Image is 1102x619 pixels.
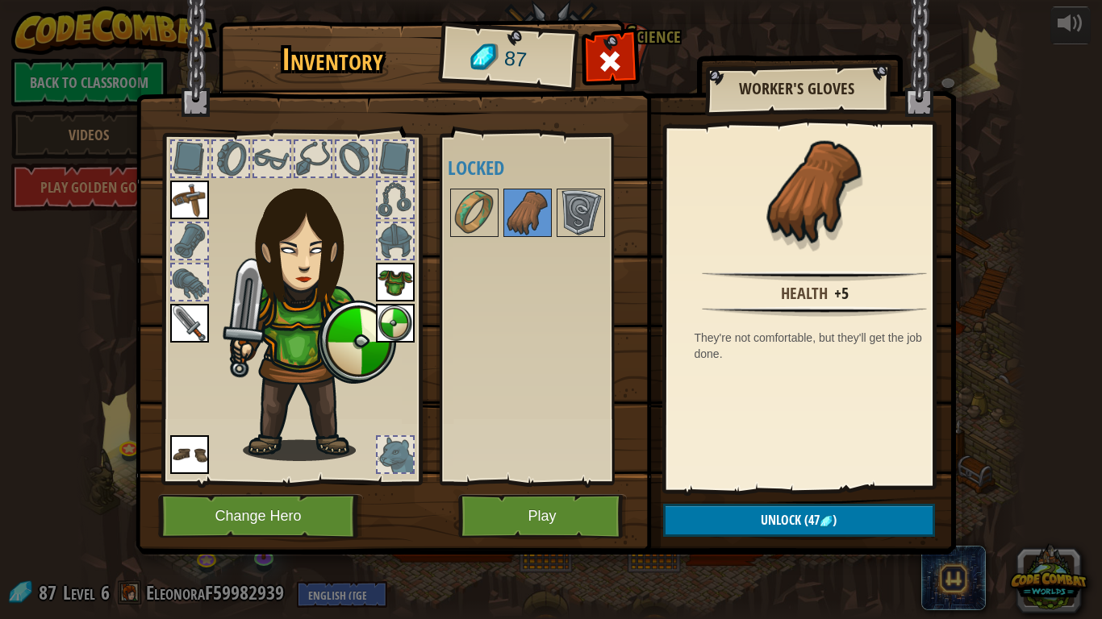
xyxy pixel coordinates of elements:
button: Change Hero [158,494,363,538]
img: portrait.png [170,181,209,219]
div: They're not comfortable, but they'll get the job done. [695,330,943,362]
span: Unlock [761,511,801,529]
img: portrait.png [505,190,550,235]
img: hr.png [702,271,926,281]
button: Play [458,494,627,538]
button: Unlock(47) [663,504,935,537]
img: hr.png [702,306,926,317]
img: portrait.png [170,304,209,343]
div: +5 [834,282,849,305]
div: Health [781,282,828,305]
h4: Locked [448,157,638,178]
h1: Inventory [230,43,436,77]
span: 87 [503,44,528,75]
span: ) [833,511,837,529]
h2: Worker's Gloves [721,80,873,98]
span: (47 [801,511,820,529]
img: portrait.png [452,190,497,235]
img: portrait.png [558,190,603,235]
img: portrait.png [376,263,415,301]
img: gem.png [820,515,833,528]
img: portrait.png [376,304,415,343]
img: female.png [223,164,396,461]
img: portrait.png [762,139,867,243]
img: portrait.png [170,435,209,474]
